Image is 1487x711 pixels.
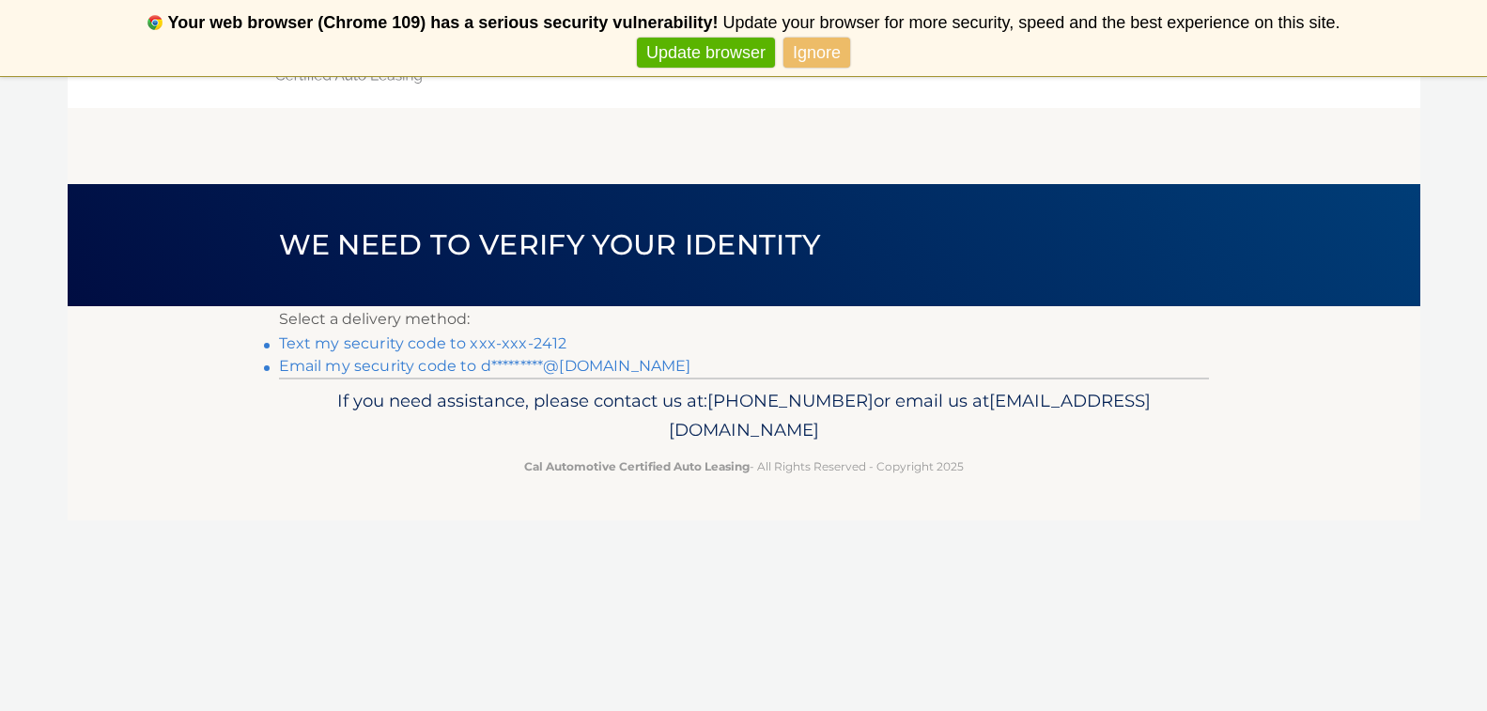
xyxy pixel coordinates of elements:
a: Update browser [637,38,775,69]
p: - All Rights Reserved - Copyright 2025 [291,456,1197,476]
strong: Cal Automotive Certified Auto Leasing [524,459,750,473]
p: If you need assistance, please contact us at: or email us at [291,386,1197,446]
a: Email my security code to d*********@[DOMAIN_NAME] [279,357,691,375]
b: Your web browser (Chrome 109) has a serious security vulnerability! [168,13,719,32]
a: Ignore [783,38,850,69]
p: Select a delivery method: [279,306,1209,332]
a: Text my security code to xxx-xxx-2412 [279,334,567,352]
span: We need to verify your identity [279,227,821,262]
span: Update your browser for more security, speed and the best experience on this site. [722,13,1340,32]
span: [PHONE_NUMBER] [707,390,874,411]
